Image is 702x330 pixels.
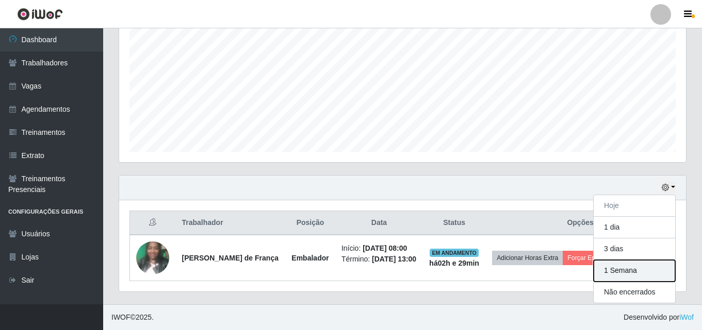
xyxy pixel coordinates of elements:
[136,236,169,280] img: 1713098995975.jpeg
[485,211,675,235] th: Opções
[594,195,675,217] button: Hoje
[624,312,694,323] span: Desenvolvido por
[341,254,417,265] li: Término:
[372,255,416,263] time: [DATE] 13:00
[679,313,694,321] a: iWof
[594,238,675,260] button: 3 dias
[429,259,479,267] strong: há 02 h e 29 min
[430,249,479,257] span: EM ANDAMENTO
[492,251,563,265] button: Adicionar Horas Extra
[291,254,329,262] strong: Embalador
[111,313,130,321] span: IWOF
[423,211,485,235] th: Status
[111,312,154,323] span: © 2025 .
[594,260,675,282] button: 1 Semana
[17,8,63,21] img: CoreUI Logo
[182,254,278,262] strong: [PERSON_NAME] de França
[175,211,285,235] th: Trabalhador
[594,282,675,303] button: Não encerrados
[341,243,417,254] li: Início:
[594,217,675,238] button: 1 dia
[335,211,423,235] th: Data
[363,244,407,252] time: [DATE] 08:00
[285,211,335,235] th: Posição
[563,251,632,265] button: Forçar Encerramento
